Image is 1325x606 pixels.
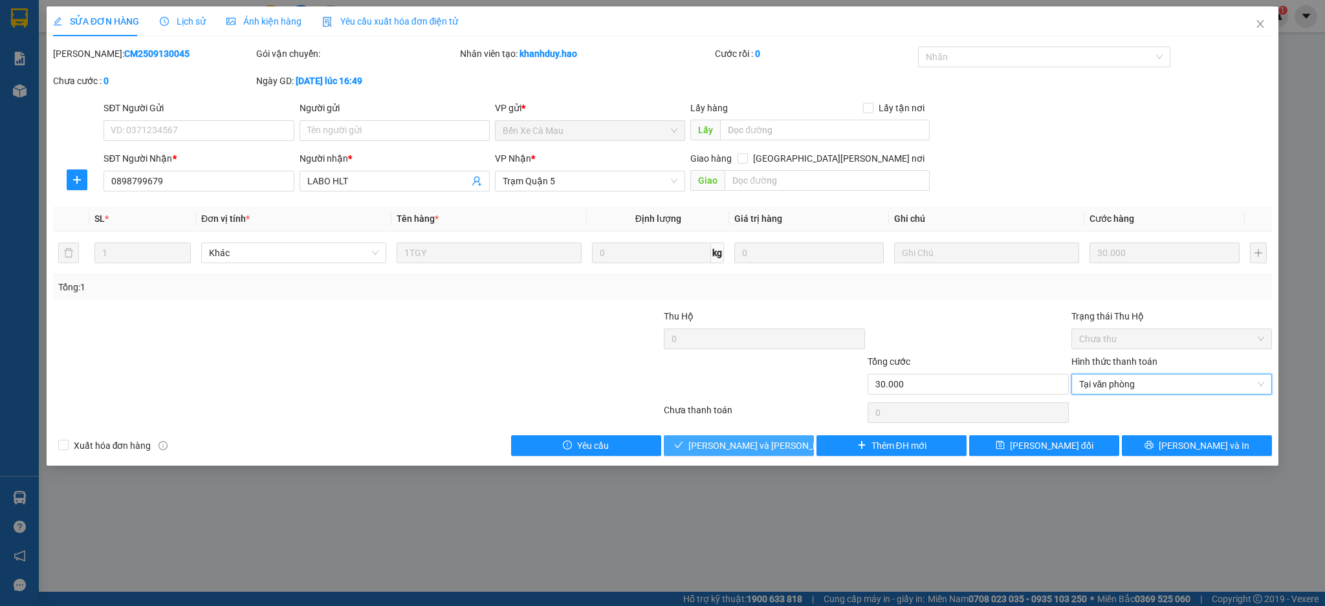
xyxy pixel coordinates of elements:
[67,169,87,190] button: plus
[67,175,87,185] span: plus
[996,440,1005,451] span: save
[296,76,362,86] b: [DATE] lúc 16:49
[124,49,190,59] b: CM2509130045
[1071,309,1273,323] div: Trạng thái Thu Hộ
[1071,356,1157,367] label: Hình thức thanh toán
[868,356,910,367] span: Tổng cước
[1144,440,1154,451] span: printer
[159,441,168,450] span: info-circle
[209,243,378,263] span: Khác
[1090,243,1239,263] input: 0
[511,435,661,456] button: exclamation-circleYêu cầu
[1090,213,1134,224] span: Cước hàng
[662,403,866,426] div: Chưa thanh toán
[503,121,677,140] span: Bến Xe Cà Mau
[256,74,457,88] div: Ngày GD:
[53,47,254,61] div: [PERSON_NAME]:
[664,311,694,321] span: Thu Hộ
[104,101,294,115] div: SĐT Người Gửi
[1010,438,1093,453] span: [PERSON_NAME] đổi
[256,47,457,61] div: Gói vận chuyển:
[460,47,712,61] div: Nhân viên tạo:
[495,153,531,164] span: VP Nhận
[734,213,782,224] span: Giá trị hàng
[472,176,482,186] span: user-add
[577,438,609,453] span: Yêu cầu
[664,435,814,456] button: check[PERSON_NAME] và [PERSON_NAME] hàng
[755,49,760,59] b: 0
[69,438,157,453] span: Xuất hóa đơn hàng
[1242,6,1278,43] button: Close
[715,47,916,61] div: Cước rồi :
[894,243,1079,263] input: Ghi Chú
[300,101,490,115] div: Người gửi
[889,206,1084,232] th: Ghi chú
[969,435,1119,456] button: save[PERSON_NAME] đổi
[160,17,169,26] span: clock-circle
[226,16,301,27] span: Ảnh kiện hàng
[1079,329,1265,349] span: Chưa thu
[674,440,683,451] span: check
[58,280,512,294] div: Tổng: 1
[734,243,884,263] input: 0
[871,438,926,453] span: Thêm ĐH mới
[94,213,105,224] span: SL
[635,213,681,224] span: Định lượng
[1122,435,1272,456] button: printer[PERSON_NAME] và In
[690,120,720,140] span: Lấy
[1250,243,1267,263] button: plus
[816,435,967,456] button: plusThêm ĐH mới
[690,153,732,164] span: Giao hàng
[520,49,577,59] b: khanhduy.hao
[322,16,459,27] span: Yêu cầu xuất hóa đơn điện tử
[201,213,250,224] span: Đơn vị tính
[690,103,728,113] span: Lấy hàng
[104,151,294,166] div: SĐT Người Nhận
[104,76,109,86] b: 0
[58,243,79,263] button: delete
[690,170,725,191] span: Giao
[720,120,930,140] input: Dọc đường
[725,170,930,191] input: Dọc đường
[53,17,62,26] span: edit
[160,16,206,27] span: Lịch sử
[1159,438,1249,453] span: [PERSON_NAME] và In
[397,243,582,263] input: VD: Bàn, Ghế
[53,74,254,88] div: Chưa cước :
[563,440,572,451] span: exclamation-circle
[495,101,685,115] div: VP gửi
[226,17,235,26] span: picture
[300,151,490,166] div: Người nhận
[322,17,333,27] img: icon
[688,438,863,453] span: [PERSON_NAME] và [PERSON_NAME] hàng
[873,101,930,115] span: Lấy tận nơi
[748,151,930,166] span: [GEOGRAPHIC_DATA][PERSON_NAME] nơi
[1255,19,1265,29] span: close
[503,171,677,191] span: Trạm Quận 5
[711,243,724,263] span: kg
[857,440,866,451] span: plus
[1079,374,1265,394] span: Tại văn phòng
[397,213,439,224] span: Tên hàng
[53,16,139,27] span: SỬA ĐƠN HÀNG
